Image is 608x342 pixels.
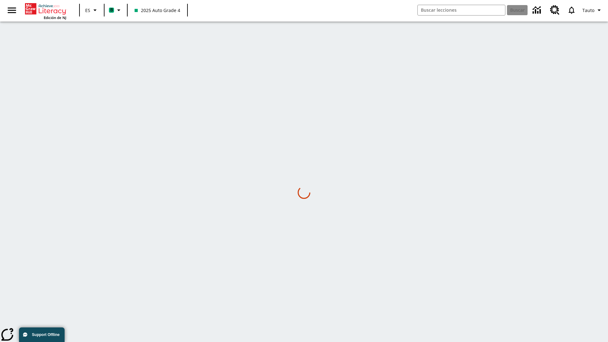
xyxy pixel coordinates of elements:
[85,7,90,14] span: ES
[580,4,605,16] button: Perfil/Configuración
[19,327,65,342] button: Support Offline
[582,7,594,14] span: Tauto
[44,15,66,20] span: Edición de NJ
[546,2,563,19] a: Centro de recursos, Se abrirá en una pestaña nueva.
[563,2,580,18] a: Notificaciones
[82,4,102,16] button: Lenguaje: ES, Selecciona un idioma
[529,2,546,19] a: Centro de información
[32,332,60,337] span: Support Offline
[418,5,505,15] input: Buscar campo
[3,1,21,20] button: Abrir el menú lateral
[110,6,113,14] span: B
[25,2,66,20] div: Portada
[135,7,180,14] span: 2025 Auto Grade 4
[106,4,125,16] button: Boost El color de la clase es verde menta. Cambiar el color de la clase.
